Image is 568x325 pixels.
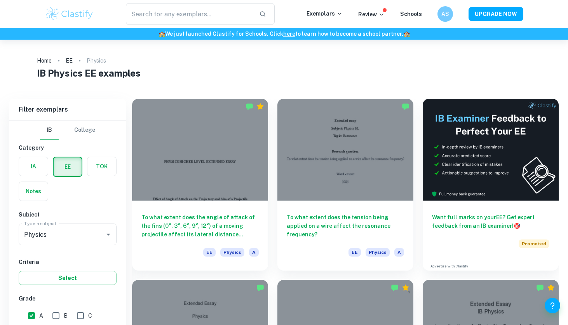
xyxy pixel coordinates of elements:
[203,248,216,257] span: EE
[9,99,126,121] h6: Filter exemplars
[545,298,560,313] button: Help and Feedback
[394,248,404,257] span: A
[87,157,116,176] button: TOK
[437,6,453,22] button: AS
[536,284,544,292] img: Marked
[307,9,343,18] p: Exemplars
[45,6,94,22] img: Clastify logo
[430,264,468,269] a: Advertise with Clastify
[256,284,264,292] img: Marked
[74,121,95,140] button: College
[547,284,555,292] div: Premium
[159,31,165,37] span: 🏫
[88,311,92,320] span: C
[366,248,390,257] span: Physics
[277,99,413,271] a: To what extent does the tension being applied on a wire affect the resonance frequency?EEPhysicsA
[249,248,259,257] span: A
[37,66,531,80] h1: IB Physics EE examples
[256,103,264,110] div: Premium
[64,311,68,320] span: B
[19,157,48,176] button: IA
[87,56,106,65] p: Physics
[402,284,409,292] div: Premium
[514,223,520,229] span: 🎯
[24,220,56,227] label: Type a subject
[39,311,43,320] span: A
[19,258,117,266] h6: Criteria
[403,31,410,37] span: 🏫
[132,99,268,271] a: To what extent does the angle of attack of the fins (0°, 3°, 6°, 9°, 12°) of a moving projectile ...
[40,121,95,140] div: Filter type choice
[37,55,52,66] a: Home
[66,55,73,66] a: EE
[402,103,409,110] img: Marked
[441,10,450,18] h6: AS
[469,7,523,21] button: UPGRADE NOW
[519,239,549,248] span: Promoted
[19,182,48,201] button: Notes
[358,10,385,19] p: Review
[220,248,244,257] span: Physics
[287,213,404,239] h6: To what extent does the tension being applied on a wire affect the resonance frequency?
[283,31,295,37] a: here
[19,271,117,285] button: Select
[19,294,117,303] h6: Grade
[40,121,59,140] button: IB
[54,157,82,176] button: EE
[126,3,253,25] input: Search for any exemplars...
[141,213,259,239] h6: To what extent does the angle of attack of the fins (0°, 3°, 6°, 9°, 12°) of a moving projectile ...
[103,229,114,240] button: Open
[391,284,399,292] img: Marked
[432,213,549,230] h6: Want full marks on your EE ? Get expert feedback from an IB examiner!
[423,99,559,201] img: Thumbnail
[19,143,117,152] h6: Category
[400,11,422,17] a: Schools
[348,248,361,257] span: EE
[246,103,253,110] img: Marked
[19,210,117,219] h6: Subject
[2,30,566,38] h6: We just launched Clastify for Schools. Click to learn how to become a school partner.
[423,99,559,271] a: Want full marks on yourEE? Get expert feedback from an IB examiner!PromotedAdvertise with Clastify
